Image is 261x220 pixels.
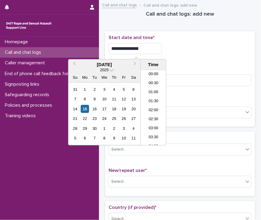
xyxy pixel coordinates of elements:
[110,124,118,133] div: Choose Thursday, October 2nd, 2025
[120,124,128,133] div: Choose Friday, October 3rd, 2025
[91,73,99,81] div: Tu
[5,20,53,32] img: rhQMoQhaT3yELyF149Cw
[81,73,89,81] div: Mo
[81,85,89,93] div: Choose Monday, September 1st, 2025
[120,73,128,81] div: Fr
[120,134,128,142] div: Choose Friday, October 10th, 2025
[141,79,166,88] li: 00:30
[143,2,197,8] p: Call and chat logs: add new
[109,35,154,40] span: Start date and time
[141,97,166,106] li: 01:30
[100,115,108,123] div: Choose Wednesday, September 24th, 2025
[68,62,140,67] div: [DATE]
[141,88,166,97] li: 01:00
[109,205,156,210] span: Country (if provided)
[100,95,108,103] div: Choose Wednesday, September 10th, 2025
[70,84,138,143] div: month 2025-09
[81,95,89,103] div: Choose Monday, September 8th, 2025
[81,124,89,133] div: Choose Monday, September 29th, 2025
[2,92,54,98] p: Safeguarding records
[120,105,128,113] div: Choose Friday, September 19th, 2025
[105,11,255,18] h1: Call and chat logs: add new
[141,70,166,79] li: 00:00
[111,146,126,153] div: Select...
[110,115,118,123] div: Choose Thursday, September 25th, 2025
[110,73,118,81] div: Th
[141,124,166,133] li: 03:00
[71,95,79,103] div: Choose Sunday, September 7th, 2025
[2,39,33,45] p: Homepage
[141,133,166,142] li: 03:30
[120,85,128,93] div: Choose Friday, September 5th, 2025
[110,95,118,103] div: Choose Thursday, September 11th, 2025
[130,73,138,81] div: Sa
[81,105,89,113] div: Choose Monday, September 15th, 2025
[2,50,46,55] p: Call and chat logs
[141,115,166,124] li: 02:30
[91,95,99,103] div: Choose Tuesday, September 9th, 2025
[91,105,99,113] div: Choose Tuesday, September 16th, 2025
[100,68,109,72] span: 2025
[91,85,99,93] div: Choose Tuesday, September 2nd, 2025
[71,134,79,142] div: Choose Sunday, October 5th, 2025
[2,81,44,87] p: Signposting links
[110,105,118,113] div: Choose Thursday, September 18th, 2025
[91,124,99,133] div: Choose Tuesday, September 30th, 2025
[142,62,164,67] div: Time
[130,85,138,93] div: Choose Saturday, September 6th, 2025
[71,85,79,93] div: Choose Sunday, August 31st, 2025
[130,115,138,123] div: Choose Saturday, September 27th, 2025
[100,105,108,113] div: Choose Wednesday, September 17th, 2025
[102,1,137,8] a: Call and chat logs
[69,60,79,70] button: Previous Month
[100,85,108,93] div: Choose Wednesday, September 3rd, 2025
[110,134,118,142] div: Choose Thursday, October 9th, 2025
[71,73,79,81] div: Su
[111,179,126,185] div: Select...
[131,60,140,70] button: Next Month
[130,105,138,113] div: Choose Saturday, September 20th, 2025
[130,124,138,133] div: Choose Saturday, October 4th, 2025
[2,60,50,66] p: Caller management
[81,115,89,123] div: Choose Monday, September 22nd, 2025
[141,106,166,115] li: 02:00
[2,113,40,119] p: Training videos
[141,142,166,151] li: 04:00
[110,85,118,93] div: Choose Thursday, September 4th, 2025
[71,105,79,113] div: Choose Sunday, September 14th, 2025
[109,168,147,173] span: New/repeat user
[130,95,138,103] div: Choose Saturday, September 13th, 2025
[130,134,138,142] div: Choose Saturday, October 11th, 2025
[2,102,57,108] p: Policies and processes
[91,115,99,123] div: Choose Tuesday, September 23rd, 2025
[71,115,79,123] div: Choose Sunday, September 21st, 2025
[81,134,89,142] div: Choose Monday, October 6th, 2025
[91,134,99,142] div: Choose Tuesday, October 7th, 2025
[100,124,108,133] div: Choose Wednesday, October 1st, 2025
[120,115,128,123] div: Choose Friday, September 26th, 2025
[71,124,79,133] div: Choose Sunday, September 28th, 2025
[100,134,108,142] div: Choose Wednesday, October 8th, 2025
[120,95,128,103] div: Choose Friday, September 12th, 2025
[100,73,108,81] div: We
[2,71,77,77] p: End of phone call feedback form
